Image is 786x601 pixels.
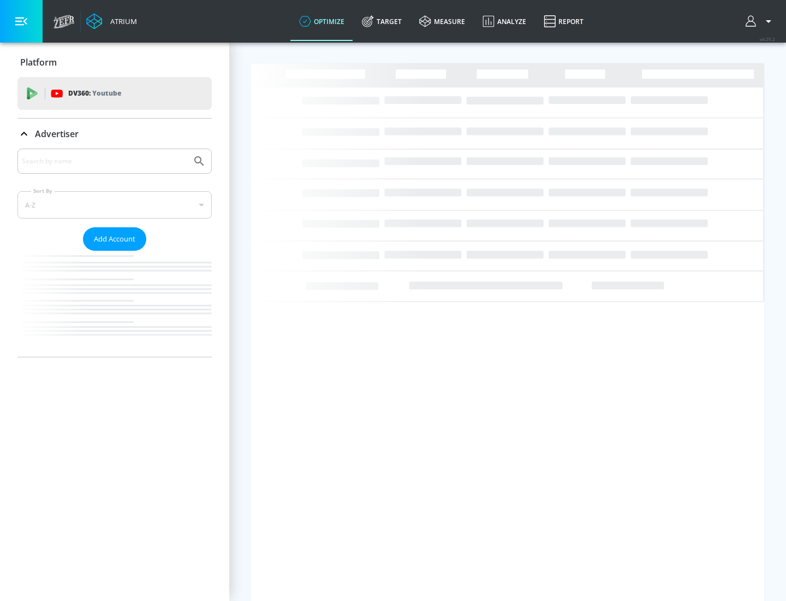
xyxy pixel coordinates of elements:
[94,233,135,245] span: Add Account
[17,251,212,357] nav: list of Advertiser
[17,47,212,78] div: Platform
[83,227,146,251] button: Add Account
[92,87,121,99] p: Youtube
[353,2,410,41] a: Target
[17,77,212,110] div: DV360: Youtube
[86,13,137,30] a: Atrium
[35,128,79,140] p: Advertiser
[474,2,535,41] a: Analyze
[17,191,212,219] div: A-Z
[22,154,187,168] input: Search by name
[17,119,212,149] div: Advertiser
[535,2,592,41] a: Report
[17,149,212,357] div: Advertiser
[760,36,775,42] span: v 4.25.2
[290,2,353,41] a: optimize
[106,16,137,26] div: Atrium
[410,2,474,41] a: measure
[31,187,55,195] label: Sort By
[20,56,57,68] p: Platform
[68,87,121,99] p: DV360:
